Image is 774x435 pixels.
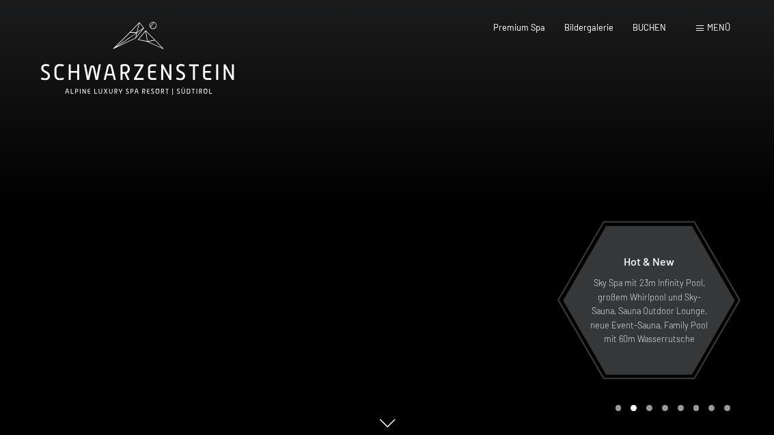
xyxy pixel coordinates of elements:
div: Carousel Page 4 [662,405,668,411]
a: Hot & New Sky Spa mit 23m Infinity Pool, großem Whirlpool und Sky-Sauna, Sauna Outdoor Lounge, ne... [562,225,736,376]
a: BUCHEN [633,22,666,33]
div: Carousel Page 3 [646,405,652,411]
div: Carousel Page 7 [708,405,715,411]
div: Carousel Page 8 [724,405,730,411]
span: Hot & New [624,255,674,268]
div: Carousel Page 6 [693,405,700,411]
div: Carousel Pagination [611,405,730,411]
div: Carousel Page 1 [616,405,622,411]
a: Bildergalerie [564,22,613,33]
p: Sky Spa mit 23m Infinity Pool, großem Whirlpool und Sky-Sauna, Sauna Outdoor Lounge, neue Event-S... [590,276,708,346]
div: Carousel Page 5 [678,405,684,411]
span: Menü [707,22,730,33]
a: Premium Spa [493,22,545,33]
div: Carousel Page 2 (Current Slide) [631,405,637,411]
